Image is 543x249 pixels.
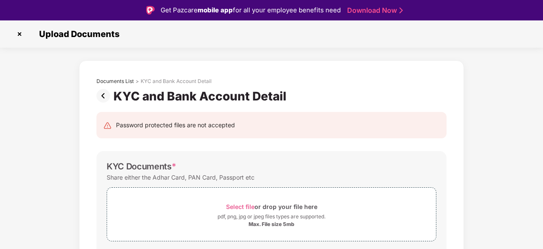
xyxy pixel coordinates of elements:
span: Select file [226,203,255,210]
div: Get Pazcare for all your employee benefits need [161,5,341,15]
img: Logo [146,6,155,14]
div: Documents List [96,78,134,85]
div: or drop your file here [226,201,317,212]
span: Select fileor drop your file herepdf, png, jpg or jpeg files types are supported.Max. File size 5mb [107,194,436,235]
div: pdf, png, jpg or jpeg files types are supported. [218,212,325,221]
img: svg+xml;base64,PHN2ZyBpZD0iQ3Jvc3MtMzJ4MzIiIHhtbG5zPSJodHRwOi8vd3d3LnczLm9yZy8yMDAwL3N2ZyIgd2lkdG... [13,27,26,41]
img: svg+xml;base64,PHN2ZyBpZD0iUHJldi0zMngzMiIgeG1sbnM9Imh0dHA6Ly93d3cudzMub3JnLzIwMDAvc3ZnIiB3aWR0aD... [96,89,113,103]
a: Download Now [347,6,400,15]
div: KYC Documents [107,161,176,172]
strong: mobile app [198,6,233,14]
div: KYC and Bank Account Detail [113,89,290,103]
div: Max. File size 5mb [249,221,294,228]
img: Stroke [399,6,403,15]
div: Share either the Adhar Card, PAN Card, Passport etc [107,172,255,183]
div: KYC and Bank Account Detail [141,78,212,85]
div: > [136,78,139,85]
img: svg+xml;base64,PHN2ZyB4bWxucz0iaHR0cDovL3d3dy53My5vcmcvMjAwMC9zdmciIHdpZHRoPSIyNCIgaGVpZ2h0PSIyNC... [103,121,112,130]
div: Password protected files are not accepted [116,120,235,130]
span: Upload Documents [31,29,124,39]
